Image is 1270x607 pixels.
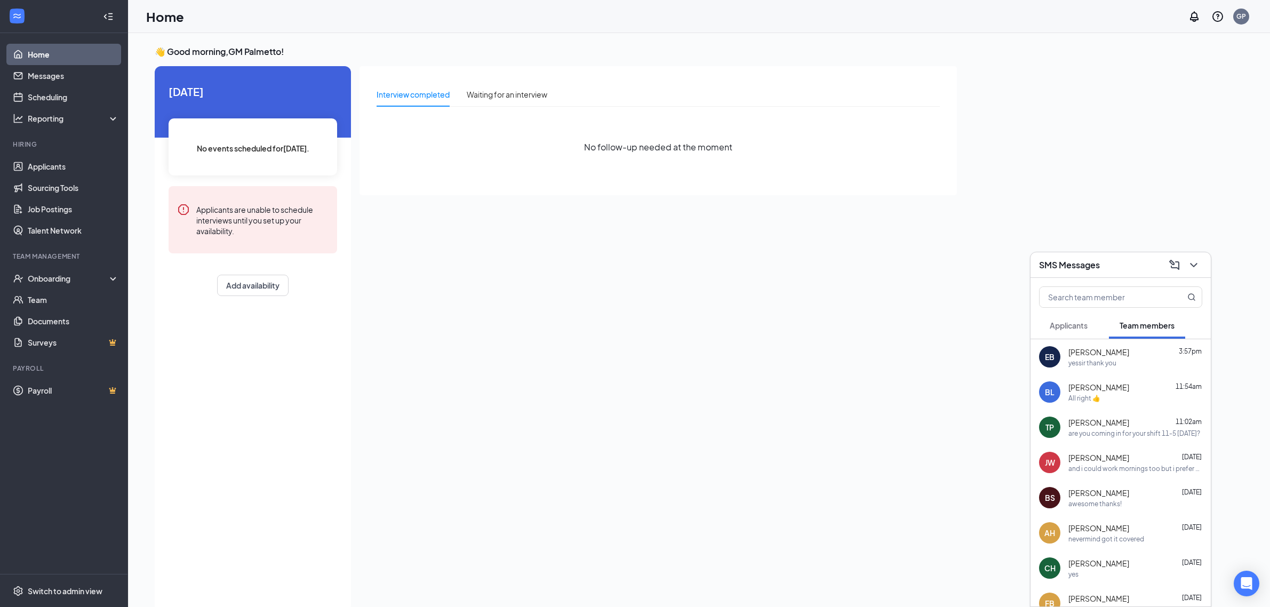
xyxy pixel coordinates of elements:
[1120,321,1175,330] span: Team members
[1236,12,1246,21] div: GP
[1176,418,1202,426] span: 11:02am
[1211,10,1224,23] svg: QuestionInfo
[13,586,23,596] svg: Settings
[1234,571,1259,596] div: Open Intercom Messenger
[28,273,110,284] div: Onboarding
[1068,358,1116,368] div: yessir thank you
[1045,422,1054,433] div: TP
[1182,453,1202,461] span: [DATE]
[1068,347,1129,357] span: [PERSON_NAME]
[1182,523,1202,531] span: [DATE]
[1050,321,1088,330] span: Applicants
[28,332,119,353] a: SurveysCrown
[1044,528,1055,538] div: AH
[1168,259,1181,271] svg: ComposeMessage
[1068,394,1100,403] div: All right 👍
[13,113,23,124] svg: Analysis
[13,364,117,373] div: Payroll
[1182,558,1202,566] span: [DATE]
[28,289,119,310] a: Team
[1185,257,1202,274] button: ChevronDown
[1068,558,1129,569] span: [PERSON_NAME]
[197,142,309,154] span: No events scheduled for [DATE] .
[13,273,23,284] svg: UserCheck
[1187,293,1196,301] svg: MagnifyingGlass
[1068,452,1129,463] span: [PERSON_NAME]
[1068,464,1202,473] div: and i could work mornings too but i prefer night
[1166,257,1183,274] button: ComposeMessage
[1039,259,1100,271] h3: SMS Messages
[1068,593,1129,604] span: [PERSON_NAME]
[1068,382,1129,393] span: [PERSON_NAME]
[1045,457,1055,468] div: JW
[103,11,114,22] svg: Collapse
[1068,523,1129,533] span: [PERSON_NAME]
[28,65,119,86] a: Messages
[28,380,119,401] a: PayrollCrown
[1068,417,1129,428] span: [PERSON_NAME]
[1045,492,1055,503] div: BS
[28,156,119,177] a: Applicants
[28,86,119,108] a: Scheduling
[377,89,450,100] div: Interview completed
[28,586,102,596] div: Switch to admin view
[217,275,289,296] button: Add availability
[1182,594,1202,602] span: [DATE]
[1045,387,1055,397] div: BL
[1045,352,1055,362] div: EB
[1188,10,1201,23] svg: Notifications
[28,177,119,198] a: Sourcing Tools
[1040,287,1166,307] input: Search team member
[13,252,117,261] div: Team Management
[12,11,22,21] svg: WorkstreamLogo
[584,140,732,154] span: No follow-up needed at the moment
[146,7,184,26] h1: Home
[1068,429,1200,438] div: are you coming in for your shift 11-5 [DATE]?
[28,44,119,65] a: Home
[177,203,190,216] svg: Error
[13,140,117,149] div: Hiring
[1068,570,1079,579] div: yes
[196,203,329,236] div: Applicants are unable to schedule interviews until you set up your availability.
[155,46,957,58] h3: 👋 Good morning, GM Palmetto !
[28,220,119,241] a: Talent Network
[28,113,119,124] div: Reporting
[1176,382,1202,390] span: 11:54am
[1068,499,1122,508] div: awesome thanks!
[28,198,119,220] a: Job Postings
[28,310,119,332] a: Documents
[169,83,337,100] span: [DATE]
[1179,347,1202,355] span: 3:57pm
[1182,488,1202,496] span: [DATE]
[1187,259,1200,271] svg: ChevronDown
[1044,563,1056,573] div: CH
[1068,534,1144,544] div: nevermind got it covered
[467,89,547,100] div: Waiting for an interview
[1068,488,1129,498] span: [PERSON_NAME]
